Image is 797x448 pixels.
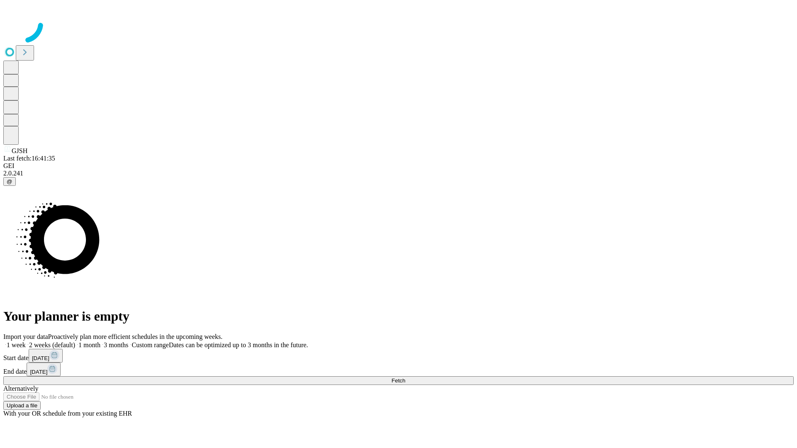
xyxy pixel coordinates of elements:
[3,155,55,162] span: Last fetch: 16:41:35
[3,162,794,170] div: GEI
[3,363,794,376] div: End date
[12,147,27,154] span: GJSH
[3,410,132,417] span: With your OR schedule from your existing EHR
[3,401,41,410] button: Upload a file
[29,341,75,348] span: 2 weeks (default)
[3,349,794,363] div: Start date
[132,341,169,348] span: Custom range
[3,385,38,392] span: Alternatively
[7,178,12,185] span: @
[7,341,26,348] span: 1 week
[27,363,61,376] button: [DATE]
[29,349,63,363] button: [DATE]
[104,341,128,348] span: 3 months
[78,341,100,348] span: 1 month
[3,309,794,324] h1: Your planner is empty
[3,177,16,186] button: @
[3,333,48,340] span: Import your data
[3,170,794,177] div: 2.0.241
[391,377,405,384] span: Fetch
[169,341,308,348] span: Dates can be optimized up to 3 months in the future.
[32,355,49,361] span: [DATE]
[30,369,47,375] span: [DATE]
[48,333,222,340] span: Proactively plan more efficient schedules in the upcoming weeks.
[3,376,794,385] button: Fetch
